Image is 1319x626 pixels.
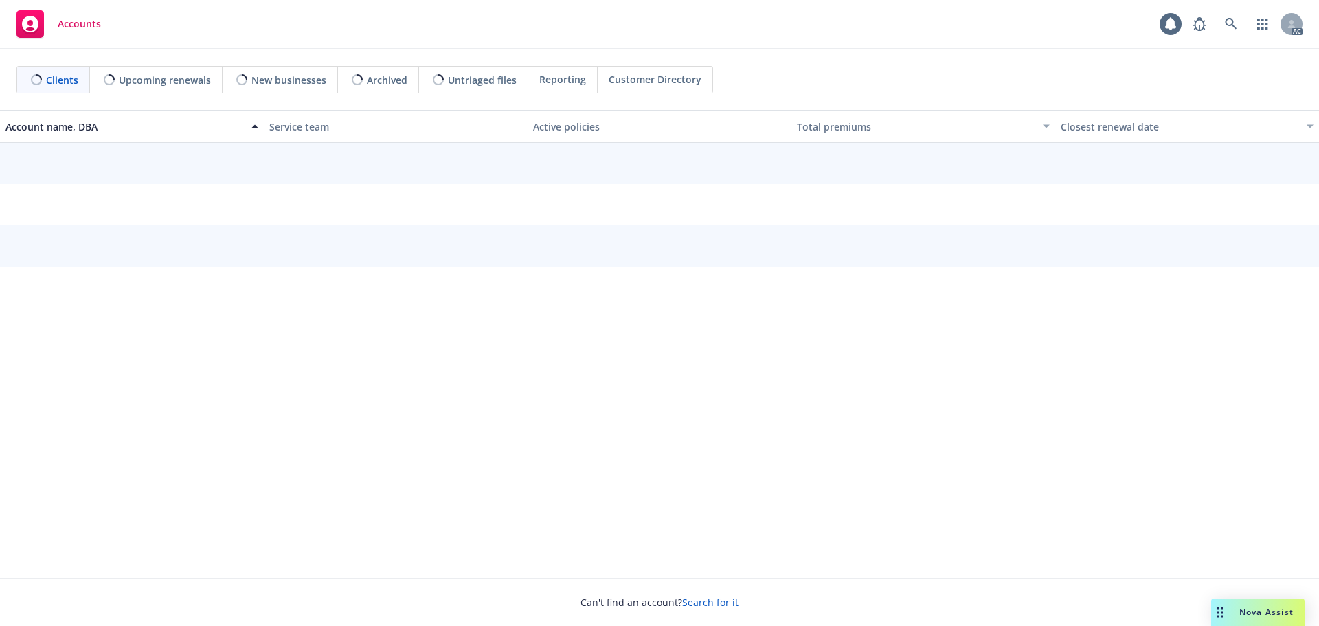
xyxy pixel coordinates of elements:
div: Active policies [533,120,786,134]
span: Clients [46,73,78,87]
span: Archived [367,73,407,87]
span: Upcoming renewals [119,73,211,87]
span: Untriaged files [448,73,517,87]
button: Active policies [528,110,791,143]
a: Search [1217,10,1245,38]
span: Nova Assist [1239,606,1294,618]
button: Closest renewal date [1055,110,1319,143]
div: Total premiums [797,120,1035,134]
button: Total premiums [791,110,1055,143]
a: Switch app [1249,10,1276,38]
span: Customer Directory [609,72,701,87]
div: Service team [269,120,522,134]
span: Can't find an account? [580,595,739,610]
div: Closest renewal date [1061,120,1298,134]
a: Report a Bug [1186,10,1213,38]
div: Account name, DBA [5,120,243,134]
span: Reporting [539,72,586,87]
div: Drag to move [1211,599,1228,626]
a: Accounts [11,5,106,43]
button: Nova Assist [1211,599,1305,626]
a: Search for it [682,596,739,609]
button: Service team [264,110,528,143]
span: Accounts [58,19,101,30]
span: New businesses [251,73,326,87]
